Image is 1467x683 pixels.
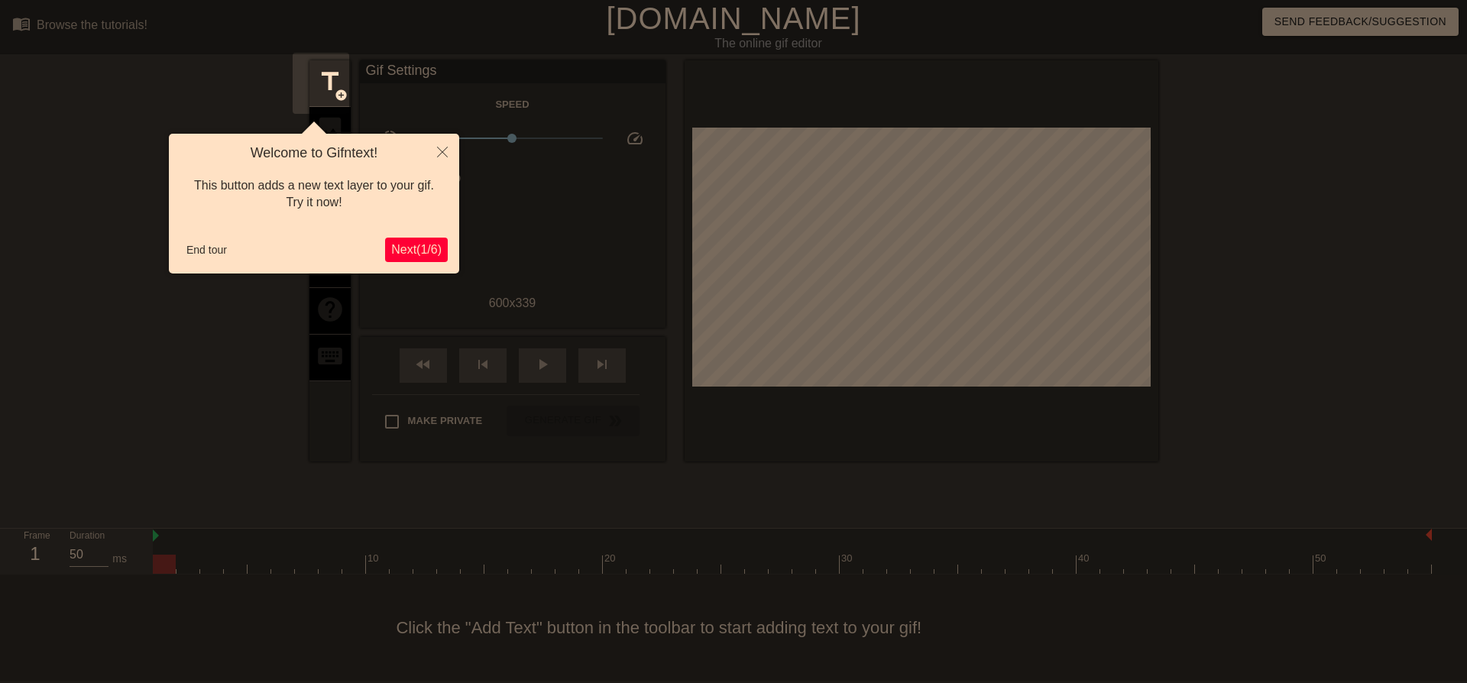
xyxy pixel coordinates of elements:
div: This button adds a new text layer to your gif. Try it now! [180,162,448,227]
button: End tour [180,238,233,261]
button: Next [385,238,448,262]
h4: Welcome to Gifntext! [180,145,448,162]
span: Next ( 1 / 6 ) [391,243,442,256]
button: Close [426,134,459,169]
